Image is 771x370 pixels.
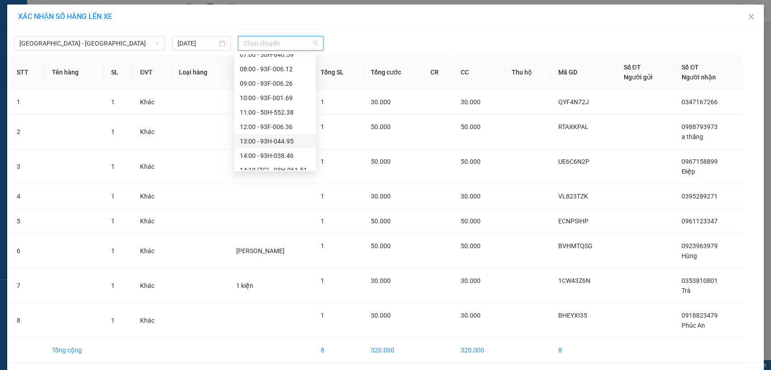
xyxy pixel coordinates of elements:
[111,163,115,170] span: 1
[738,5,764,30] button: Close
[558,312,587,319] span: BHEYXI35
[623,74,652,81] span: Người gửi
[133,55,172,90] th: ĐVT
[240,165,310,175] div: 14:10 (TC) - 93H-061.51
[682,242,718,250] span: 0923963979
[178,38,217,48] input: 11/08/2025
[240,151,310,161] div: 14:00 - 93H-038.46
[320,193,324,200] span: 1
[9,55,45,90] th: STT
[9,149,45,184] td: 3
[320,158,324,165] span: 1
[371,217,391,225] span: 50.000
[240,107,310,117] div: 11:00 - 50H-552.38
[371,312,391,319] span: 30.000
[558,277,590,284] span: 1CW43Z6N
[133,209,172,234] td: Khác
[236,282,253,289] span: 1 kiện
[320,312,324,319] span: 1
[320,277,324,284] span: 1
[371,193,391,200] span: 30.000
[682,168,695,175] span: Điệp
[111,128,115,135] span: 1
[240,64,310,74] div: 08:00 - 93F-006.12
[682,287,691,294] span: Trà
[371,123,391,130] span: 50.000
[111,193,115,200] span: 1
[682,123,718,130] span: 0988793973
[461,98,481,106] span: 30.000
[18,12,112,21] span: XÁC NHẬN SỐ HÀNG LÊN XE
[320,123,324,130] span: 1
[364,338,424,363] td: 320.000
[320,217,324,225] span: 1
[9,209,45,234] td: 5
[133,149,172,184] td: Khác
[111,217,115,225] span: 1
[371,277,391,284] span: 30.000
[682,312,718,319] span: 0918823479
[461,217,481,225] span: 50.000
[682,64,699,71] span: Số ĐT
[240,50,310,60] div: 07:00 - 50H-640.59
[682,74,716,81] span: Người nhận
[461,242,481,250] span: 50.000
[371,158,391,165] span: 50.000
[9,268,45,303] td: 7
[236,247,285,254] span: [PERSON_NAME]
[682,158,718,165] span: 0967158899
[682,98,718,106] span: 0347167266
[551,338,617,363] td: 8
[104,55,133,90] th: SL
[682,277,718,284] span: 0353810801
[623,64,640,71] span: Số ĐT
[505,55,551,90] th: Thu hộ
[461,158,481,165] span: 50.000
[133,234,172,268] td: Khác
[172,55,229,90] th: Loại hàng
[133,90,172,115] td: Khác
[111,317,115,324] span: 1
[682,133,703,140] span: a thăng
[240,122,310,132] div: 12:00 - 93F-006.36
[133,115,172,149] td: Khác
[9,234,45,268] td: 6
[133,184,172,209] td: Khác
[9,303,45,338] td: 8
[240,79,310,88] div: 09:00 - 93F-006.26
[371,98,391,106] span: 30.000
[364,55,424,90] th: Tổng cước
[9,184,45,209] td: 4
[45,338,104,363] td: Tổng cộng
[313,55,363,90] th: Tổng SL
[551,55,617,90] th: Mã GD
[682,217,718,225] span: 0961123347
[453,338,505,363] td: 320.000
[9,115,45,149] td: 2
[320,242,324,250] span: 1
[240,136,310,146] div: 13:00 - 93H-044.95
[243,37,318,50] span: Chọn chuyến
[682,193,718,200] span: 0395289271
[423,55,453,90] th: CR
[313,338,363,363] td: 8
[133,268,172,303] td: Khác
[461,277,481,284] span: 30.000
[682,252,697,259] span: Hùng
[558,242,593,250] span: BVHMTQSG
[111,98,115,106] span: 1
[682,322,705,329] span: Phúc An
[558,193,588,200] span: VL823TZK
[748,13,755,20] span: close
[19,37,159,50] span: Sài Gòn - Lộc Ninh
[558,158,589,165] span: UE6C6N2P
[111,282,115,289] span: 1
[558,217,589,225] span: ECNPSIHP
[45,55,104,90] th: Tên hàng
[9,90,45,115] td: 1
[371,242,391,250] span: 50.000
[320,98,324,106] span: 1
[558,123,589,130] span: RTAXKPAL
[453,55,505,90] th: CC
[229,55,313,90] th: Ghi chú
